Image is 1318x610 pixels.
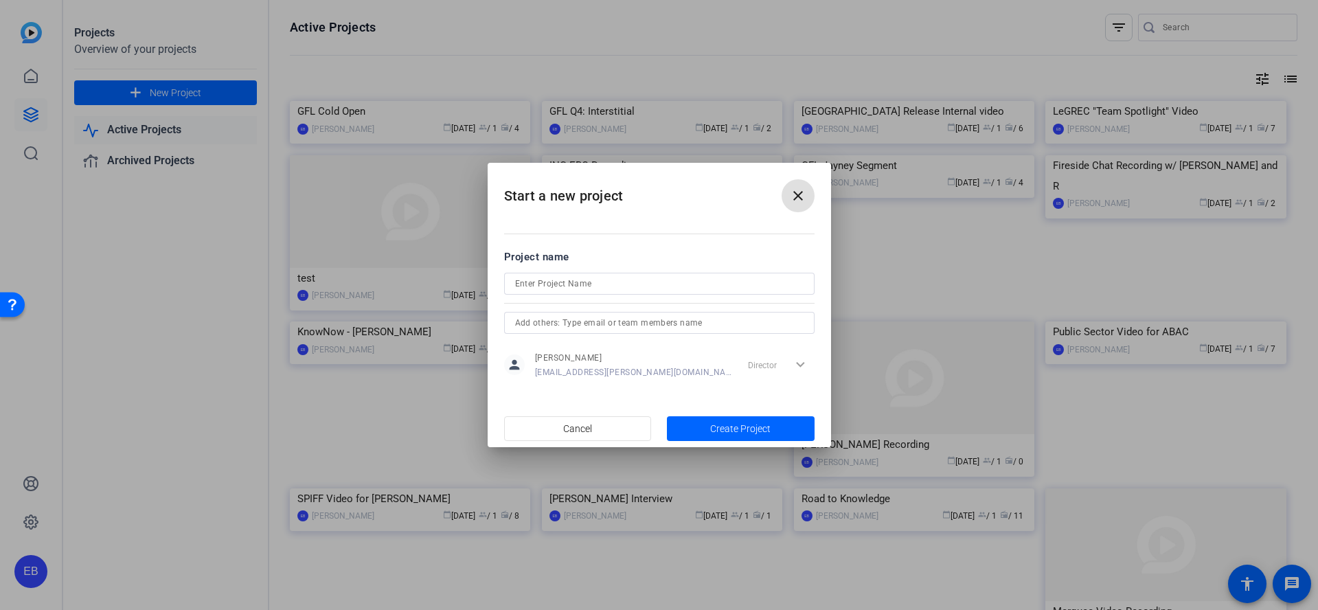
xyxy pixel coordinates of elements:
span: [PERSON_NAME] [535,352,732,363]
input: Enter Project Name [515,275,804,292]
span: [EMAIL_ADDRESS][PERSON_NAME][DOMAIN_NAME] [535,367,732,378]
span: Create Project [710,422,771,436]
input: Add others: Type email or team members name [515,315,804,331]
button: Cancel [504,416,652,441]
h2: Start a new project [488,163,831,218]
button: Create Project [667,416,815,441]
mat-icon: close [790,188,806,204]
span: Cancel [563,416,592,442]
div: Project name [504,249,815,264]
mat-icon: person [504,354,525,375]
